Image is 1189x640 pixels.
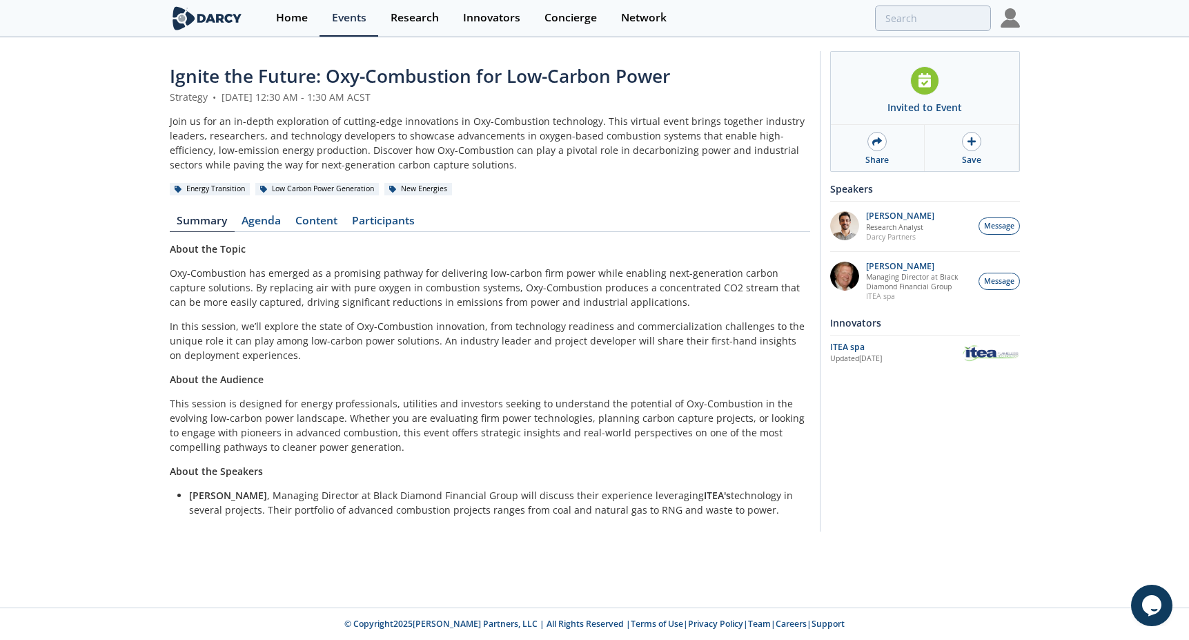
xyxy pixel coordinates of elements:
div: New Energies [384,183,453,195]
img: ITEA spa [962,343,1020,363]
img: e78dc165-e339-43be-b819-6f39ce58aec6 [830,211,859,240]
p: Research Analyst [866,222,934,232]
div: Events [332,12,366,23]
div: Research [391,12,439,23]
a: Summary [170,215,235,232]
div: Invited to Event [887,100,962,115]
button: Message [979,217,1020,235]
strong: About the Topic [170,242,246,255]
a: Careers [776,618,807,630]
img: 5c882eca-8b14-43be-9dc2-518e113e9a37 [830,262,859,291]
div: Share [865,154,889,166]
iframe: chat widget [1131,585,1175,626]
p: [PERSON_NAME] [866,262,971,271]
a: Privacy Policy [688,618,743,630]
div: Updated [DATE] [830,353,962,365]
p: Darcy Partners [866,232,934,242]
span: Ignite the Future: Oxy-Combustion for Low-Carbon Power [170,64,670,88]
a: Terms of Use [631,618,683,630]
strong: About the Audience [170,373,264,386]
div: Network [621,12,667,23]
li: , Managing Director at Black Diamond Financial Group will discuss their experience leveraging tec... [189,488,800,517]
span: Message [984,276,1014,287]
div: ITEA spa [830,341,962,353]
span: Message [984,221,1014,232]
strong: ITEA's [704,489,731,502]
input: Advanced Search [875,6,991,31]
p: This session is designed for energy professionals, utilities and investors seeking to understand ... [170,396,810,454]
div: Join us for an in-depth exploration of cutting-edge innovations in Oxy-Combustion technology. Thi... [170,114,810,172]
button: Message [979,273,1020,290]
strong: [PERSON_NAME] [189,489,267,502]
a: Team [748,618,771,630]
div: Concierge [544,12,597,23]
img: Profile [1001,8,1020,28]
img: logo-wide.svg [170,6,245,30]
strong: About the Speakers [170,465,263,478]
a: Agenda [235,215,288,232]
div: Low Carbon Power Generation [255,183,380,195]
div: Speakers [830,177,1020,201]
a: Content [288,215,345,232]
a: Support [812,618,845,630]
div: Innovators [463,12,520,23]
div: Strategy [DATE] 12:30 AM - 1:30 AM ACST [170,90,810,104]
a: Participants [345,215,422,232]
div: Save [962,154,981,166]
p: Oxy-Combustion has emerged as a promising pathway for delivering low-carbon firm power while enab... [170,266,810,309]
p: ITEA spa [866,291,971,301]
div: Home [276,12,308,23]
span: • [210,90,219,104]
p: [PERSON_NAME] [866,211,934,221]
p: Managing Director at Black Diamond Financial Group [866,272,971,291]
p: © Copyright 2025 [PERSON_NAME] Partners, LLC | All Rights Reserved | | | | | [84,618,1106,630]
p: In this session, we’ll explore the state of Oxy-Combustion innovation, from technology readiness ... [170,319,810,362]
a: ITEA spa Updated[DATE] ITEA spa [830,340,1020,365]
div: Innovators [830,311,1020,335]
div: Energy Transition [170,183,250,195]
